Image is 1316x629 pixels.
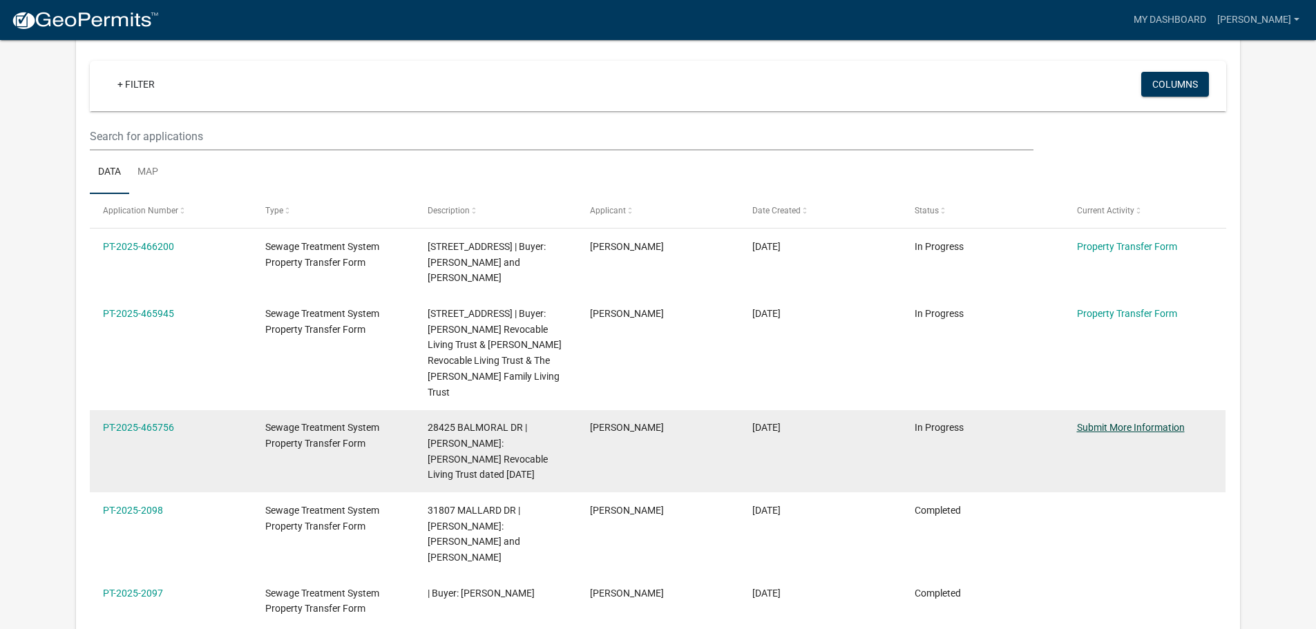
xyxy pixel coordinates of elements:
a: My Dashboard [1128,7,1212,33]
span: 08/18/2025 [752,505,781,516]
span: Sewage Treatment System Property Transfer Form [265,505,379,532]
datatable-header-cell: Applicant [577,194,739,227]
span: 28425 BALMORAL DR | Buyer: Pamela K. Troftgruben Revocable Living Trust dated January 9, 2018 [428,422,548,480]
span: Sewage Treatment System Property Transfer Form [265,308,379,335]
span: Type [265,206,283,215]
a: Submit More Information [1077,422,1185,433]
span: In Progress [915,422,964,433]
span: 08/17/2025 [752,588,781,599]
datatable-header-cell: Description [414,194,577,227]
a: Property Transfer Form [1077,308,1177,319]
a: Map [129,151,166,195]
span: In Progress [915,241,964,252]
a: PT-2025-465945 [103,308,174,319]
span: 31807 MALLARD DR | Buyer: Troy and Bonnie Schmitz [428,505,520,563]
a: + Filter [106,72,166,97]
button: Columns [1141,72,1209,97]
datatable-header-cell: Type [252,194,414,227]
span: Completed [915,505,961,516]
span: Jasmine Ecker [590,422,664,433]
span: 44493 NITCHE LAKE RD | Buyer: Thomas Heisler, Jr. Revocable Living Trust & Debra A. Heisler Revoc... [428,308,562,398]
span: Jasmine Ecker [590,308,664,319]
span: 08/18/2025 [752,422,781,433]
datatable-header-cell: Date Created [739,194,902,227]
a: PT-2025-2098 [103,505,163,516]
span: 08/19/2025 [752,241,781,252]
span: 31845 615TH AVE | Buyer: Amy Brekke and Thomas Brekke [428,241,546,284]
span: Sewage Treatment System Property Transfer Form [265,241,379,268]
input: Search for applications [90,122,1033,151]
span: 08/19/2025 [752,308,781,319]
span: Sewage Treatment System Property Transfer Form [265,588,379,615]
span: Jasmine Ecker [590,588,664,599]
a: [PERSON_NAME] [1212,7,1305,33]
datatable-header-cell: Current Activity [1063,194,1226,227]
datatable-header-cell: Status [901,194,1063,227]
span: Jasmine Ecker [590,505,664,516]
a: Data [90,151,129,195]
span: Date Created [752,206,801,215]
span: Sewage Treatment System Property Transfer Form [265,422,379,449]
span: In Progress [915,308,964,319]
span: Current Activity [1077,206,1134,215]
span: Description [428,206,470,215]
datatable-header-cell: Application Number [90,194,252,227]
a: Property Transfer Form [1077,241,1177,252]
a: PT-2025-466200 [103,241,174,252]
a: PT-2025-465756 [103,422,174,433]
span: Jasmine Ecker [590,241,664,252]
span: Applicant [590,206,626,215]
span: Application Number [103,206,178,215]
span: | Buyer: Brian Bjerke [428,588,535,599]
span: Completed [915,588,961,599]
a: PT-2025-2097 [103,588,163,599]
span: Status [915,206,939,215]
